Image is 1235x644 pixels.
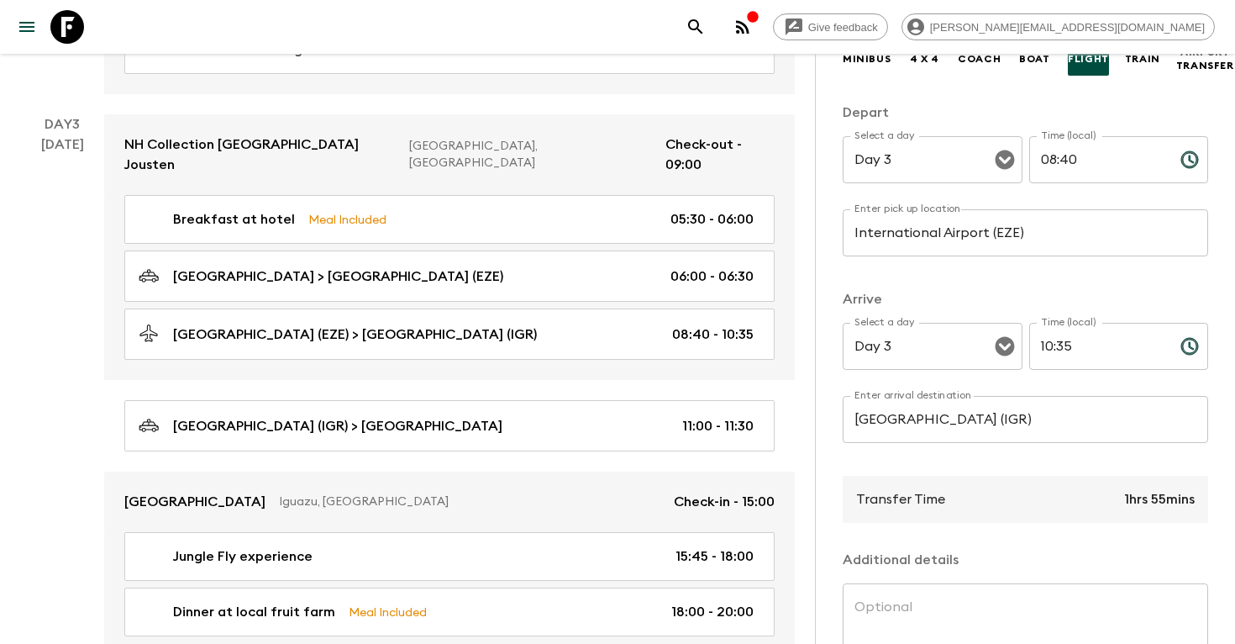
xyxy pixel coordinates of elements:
a: Breakfast at hotelMeal Included05:30 - 06:00 [124,195,775,244]
a: NH Collection [GEOGRAPHIC_DATA] Jousten[GEOGRAPHIC_DATA], [GEOGRAPHIC_DATA]Check-out - 09:00 [104,114,795,195]
label: Time (local) [1041,129,1096,143]
p: 1hrs 55mins [1124,489,1195,509]
button: search adventures [679,10,712,44]
p: Jungle Fly experience [173,546,313,567]
a: Dinner at local fruit farmMeal Included18:00 - 20:00 [124,588,775,636]
p: Arrive [843,289,1208,309]
p: Train [1125,52,1160,66]
p: [GEOGRAPHIC_DATA] [124,492,265,512]
label: Select a day [854,129,914,143]
p: Flight [1068,52,1109,66]
p: [GEOGRAPHIC_DATA], [GEOGRAPHIC_DATA] [409,138,652,172]
p: 15:45 - 18:00 [675,546,754,567]
input: hh:mm [1029,136,1167,183]
p: NH Collection [GEOGRAPHIC_DATA] Jousten [124,135,396,175]
div: [PERSON_NAME][EMAIL_ADDRESS][DOMAIN_NAME] [901,13,1215,40]
p: 18:00 - 20:00 [671,602,754,622]
a: Jungle Fly experience15:45 - 18:00 [124,532,775,581]
label: Select a day [854,315,914,330]
a: [GEOGRAPHIC_DATA] (EZE) > [GEOGRAPHIC_DATA] (IGR)08:40 - 10:35 [124,309,775,360]
label: Enter arrival destination [854,388,972,403]
input: hh:mm [1029,323,1167,370]
a: [GEOGRAPHIC_DATA]Iguazu, [GEOGRAPHIC_DATA]Check-in - 15:00 [104,472,795,532]
p: 06:00 - 06:30 [670,267,754,287]
p: Check-in - 15:00 [674,492,775,512]
p: Dinner at local fruit farm [173,602,335,622]
a: Give feedback [773,13,888,40]
p: Meal Included [308,210,386,229]
p: Boat [1019,52,1049,66]
button: menu [10,10,44,44]
button: Open [993,148,1017,172]
span: [PERSON_NAME][EMAIL_ADDRESS][DOMAIN_NAME] [921,21,1214,34]
p: Additional details [843,550,1208,570]
label: Time (local) [1041,315,1096,330]
button: Choose time, selected time is 10:35 AM [1173,330,1206,363]
span: Give feedback [799,21,887,34]
p: Check-out - 09:00 [665,135,775,175]
p: 08:40 - 10:35 [672,325,754,345]
p: [GEOGRAPHIC_DATA] (IGR) > [GEOGRAPHIC_DATA] [173,416,502,436]
p: [GEOGRAPHIC_DATA] (EZE) > [GEOGRAPHIC_DATA] (IGR) [173,325,537,345]
p: [GEOGRAPHIC_DATA] > [GEOGRAPHIC_DATA] (EZE) [173,267,503,287]
button: Open [993,335,1017,358]
label: Enter pick up location [854,202,961,216]
p: Meal Included [349,603,427,621]
p: 05:30 - 06:00 [670,209,754,230]
p: 4 x 4 [910,52,939,66]
p: Coach [958,52,1001,66]
a: [GEOGRAPHIC_DATA] > [GEOGRAPHIC_DATA] (EZE)06:00 - 06:30 [124,251,775,302]
p: Day 3 [20,114,104,135]
p: 11:00 - 11:30 [682,416,754,436]
p: Minibus [843,52,891,66]
p: Depart [843,103,1208,123]
p: Breakfast at hotel [173,209,295,230]
p: Iguazu, [GEOGRAPHIC_DATA] [279,494,660,510]
p: Airport Transfer [1176,45,1234,72]
a: [GEOGRAPHIC_DATA] (IGR) > [GEOGRAPHIC_DATA]11:00 - 11:30 [124,400,775,451]
button: Choose time, selected time is 8:40 AM [1173,143,1206,177]
p: Transfer Time [856,489,945,509]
